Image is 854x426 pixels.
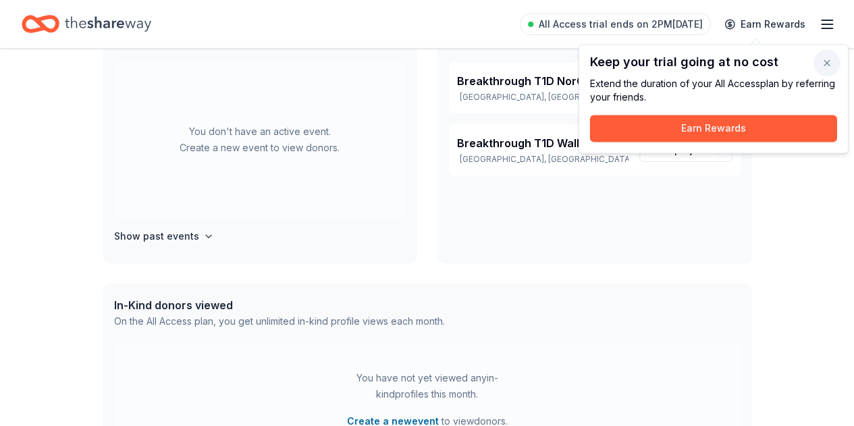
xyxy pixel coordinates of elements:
[457,73,594,89] span: Breakthrough T1D NorCal
[114,313,445,329] div: On the All Access plan, you get unlimited in-kind profile views each month.
[114,62,406,217] div: You don't have an active event. Create a new event to view donors.
[590,115,837,142] button: Earn Rewards
[114,297,445,313] div: In-Kind donors viewed
[457,135,604,151] span: Breakthrough T1D Walk 2024
[22,8,151,40] a: Home
[114,228,214,244] button: Show past events
[590,77,837,104] div: Extend the duration of your All Access plan by referring your friends.
[457,154,629,165] p: [GEOGRAPHIC_DATA], [GEOGRAPHIC_DATA]
[590,55,837,69] div: Keep your trial going at no cost
[114,228,199,244] h4: Show past events
[716,12,813,36] a: Earn Rewards
[343,370,512,402] div: You have not yet viewed any in-kind profiles this month.
[539,16,703,32] span: All Access trial ends on 2PM[DATE]
[520,14,711,35] a: All Access trial ends on 2PM[DATE]
[457,92,629,103] p: [GEOGRAPHIC_DATA], [GEOGRAPHIC_DATA]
